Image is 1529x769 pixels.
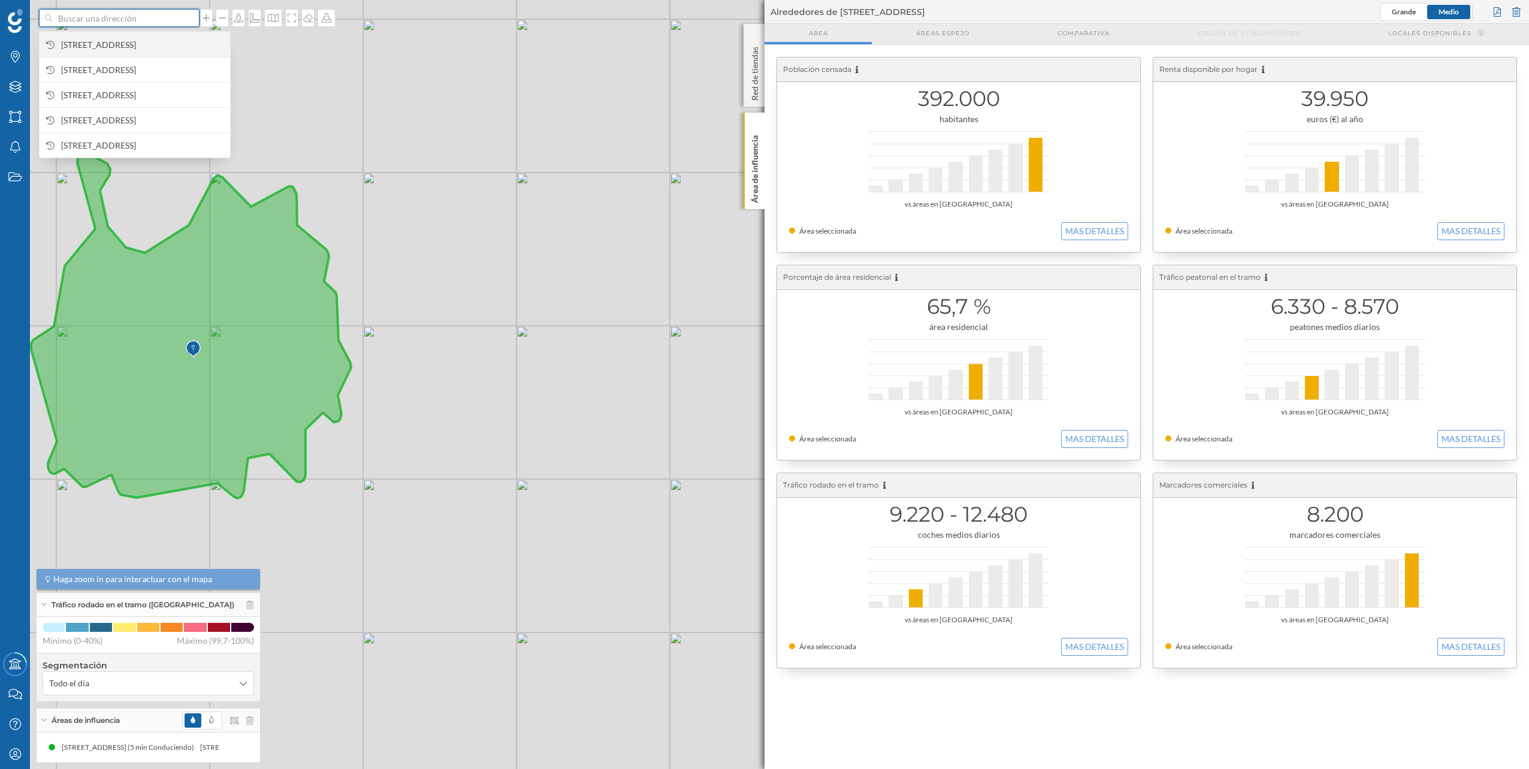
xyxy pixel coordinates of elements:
h1: 65,7 % [789,295,1128,318]
img: Geoblink Logo [8,9,23,33]
div: vs áreas en [GEOGRAPHIC_DATA] [789,198,1128,210]
span: Soporte [24,8,67,19]
span: Alrededores de [STREET_ADDRESS] [770,6,925,18]
h1: 39.950 [1165,87,1504,110]
button: MAS DETALLES [1061,222,1128,240]
span: Áreas de influencia [52,715,120,726]
div: euros (€) al año [1165,113,1504,125]
button: MAS DETALLES [1061,430,1128,448]
button: MAS DETALLES [1061,638,1128,656]
div: Porcentaje de área residencial [777,265,1140,290]
div: habitantes [789,113,1128,125]
div: coches medios diarios [789,529,1128,541]
div: Tráfico rodado en el tramo [777,473,1140,498]
p: Área de influencia [749,131,761,203]
span: Area [809,29,828,38]
div: vs áreas en [GEOGRAPHIC_DATA] [1165,198,1504,210]
span: Locales disponibles [1388,29,1471,38]
p: Red de tiendas [749,42,761,101]
span: Todo el día [49,677,89,689]
span: [STREET_ADDRESS] [61,140,224,152]
div: vs áreas en [GEOGRAPHIC_DATA] [1165,406,1504,418]
span: Comparativa [1057,29,1110,38]
div: vs áreas en [GEOGRAPHIC_DATA] [789,406,1128,418]
span: Área seleccionada [1176,226,1232,235]
span: Grande [1392,7,1416,16]
img: Marker [186,337,201,361]
span: Mínimo (0-40%) [43,635,102,647]
div: [STREET_ADDRESS] (5 min Conduciendo) [61,741,200,753]
span: [STREET_ADDRESS] [61,89,224,101]
div: vs áreas en [GEOGRAPHIC_DATA] [1165,614,1504,626]
h1: 392.000 [789,87,1128,110]
button: MAS DETALLES [1437,430,1504,448]
div: marcadores comerciales [1165,529,1504,541]
span: Origen de consumidores [1198,29,1300,38]
span: [STREET_ADDRESS] [61,64,224,76]
h1: 6.330 - 8.570 [1165,295,1504,318]
span: Área seleccionada [799,434,856,443]
div: Marcadores comerciales [1153,473,1516,498]
span: Área seleccionada [799,226,856,235]
div: Renta disponible por hogar [1153,57,1516,82]
span: Haga zoom in para interactuar con el mapa [53,573,212,585]
span: Tráfico rodado en el tramo ([GEOGRAPHIC_DATA]) [52,600,234,610]
span: Máximo (99,7-100%) [177,635,254,647]
span: [STREET_ADDRESS] [61,114,224,126]
button: MAS DETALLES [1437,222,1504,240]
span: Área seleccionada [799,642,856,651]
span: [STREET_ADDRESS] [61,39,224,51]
div: Población censada [777,57,1140,82]
button: MAS DETALLES [1437,638,1504,656]
span: Áreas espejo [916,29,969,38]
div: Tráfico peatonal en el tramo [1153,265,1516,290]
span: Área seleccionada [1176,434,1232,443]
h1: 8.200 [1165,503,1504,526]
div: peatones medios diarios [1165,321,1504,333]
div: [STREET_ADDRESS] (5 min Conduciendo) [200,741,338,753]
span: Medio [1439,7,1459,16]
h4: Segmentación [43,659,254,671]
span: Área seleccionada [1176,642,1232,651]
h1: 9.220 - 12.480 [789,503,1128,526]
div: área residencial [789,321,1128,333]
div: vs áreas en [GEOGRAPHIC_DATA] [789,614,1128,626]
